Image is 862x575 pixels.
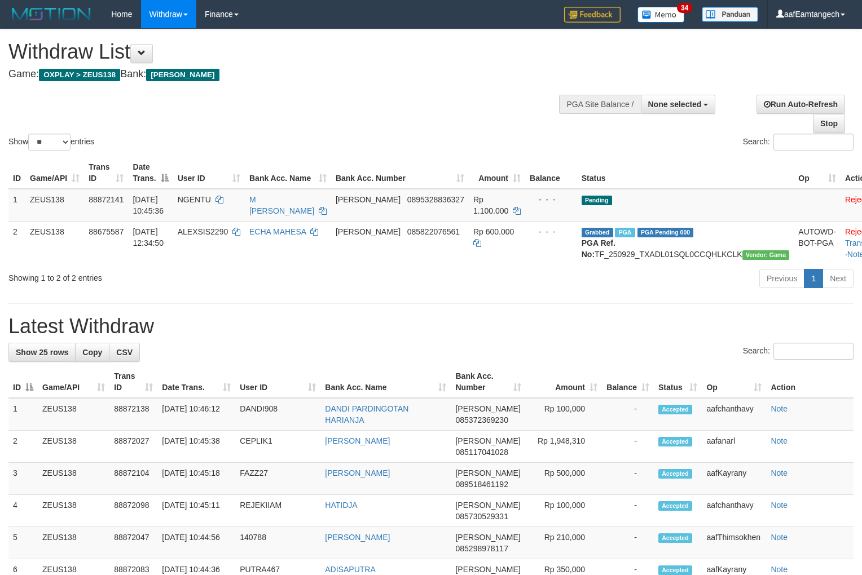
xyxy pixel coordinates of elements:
button: None selected [641,95,716,114]
td: 5 [8,527,38,559]
span: ALEXSIS2290 [178,227,228,236]
td: Rp 500,000 [526,463,602,495]
td: 88872027 [109,431,157,463]
span: NGENTU [178,195,211,204]
td: AUTOWD-BOT-PGA [794,221,841,264]
label: Search: [743,343,854,360]
span: Copy [82,348,102,357]
th: Op: activate to sort column ascending [794,157,841,189]
td: ZEUS138 [38,398,109,431]
span: Accepted [658,469,692,479]
div: - - - [530,194,573,205]
a: M [PERSON_NAME] [249,195,314,215]
span: [DATE] 10:45:36 [133,195,164,215]
a: Note [771,436,788,445]
td: ZEUS138 [38,463,109,495]
span: Copy 0895328836327 to clipboard [407,195,464,204]
img: MOTION_logo.png [8,6,94,23]
span: [PERSON_NAME] [336,195,401,204]
a: Run Auto-Refresh [757,95,845,114]
b: PGA Ref. No: [582,238,615,259]
td: ZEUS138 [25,189,84,222]
th: Amount: activate to sort column ascending [469,157,525,189]
span: [PERSON_NAME] [336,227,401,236]
span: CSV [116,348,133,357]
th: Game/API: activate to sort column ascending [38,366,109,398]
a: Previous [759,269,804,288]
td: Rp 100,000 [526,398,602,431]
input: Search: [773,343,854,360]
span: [PERSON_NAME] [455,501,520,510]
a: [PERSON_NAME] [325,468,390,477]
th: Status: activate to sort column ascending [654,366,702,398]
input: Search: [773,134,854,151]
a: HATIDJA [325,501,357,510]
th: Status [577,157,794,189]
td: aafchanthavy [702,495,766,527]
th: Trans ID: activate to sort column ascending [84,157,128,189]
th: ID [8,157,25,189]
span: [PERSON_NAME] [146,69,219,81]
td: [DATE] 10:45:38 [157,431,235,463]
td: 140788 [235,527,320,559]
td: 1 [8,189,25,222]
td: FAZZ27 [235,463,320,495]
span: OXPLAY > ZEUS138 [39,69,120,81]
img: Button%20Memo.svg [637,7,685,23]
span: [DATE] 12:34:50 [133,227,164,247]
th: Date Trans.: activate to sort column descending [128,157,173,189]
h1: Latest Withdraw [8,315,854,338]
div: PGA Site Balance / [559,95,640,114]
td: CEPLIK1 [235,431,320,463]
td: 3 [8,463,38,495]
select: Showentries [28,134,71,151]
th: Date Trans.: activate to sort column ascending [157,366,235,398]
a: [PERSON_NAME] [325,533,390,542]
td: - [602,463,654,495]
a: 1 [804,269,823,288]
a: Note [771,468,788,477]
td: [DATE] 10:46:12 [157,398,235,431]
span: Copy 085822076561 to clipboard [407,227,460,236]
td: [DATE] 10:44:56 [157,527,235,559]
td: 88872047 [109,527,157,559]
a: Note [771,501,788,510]
a: Note [771,533,788,542]
span: Copy 085298978117 to clipboard [455,544,508,553]
td: aafanarl [702,431,766,463]
td: 1 [8,398,38,431]
td: DANDI908 [235,398,320,431]
td: 2 [8,431,38,463]
span: Rp 600.000 [473,227,514,236]
td: Rp 1,948,310 [526,431,602,463]
a: ADISAPUTRA [325,565,375,574]
th: Bank Acc. Name: activate to sort column ascending [320,366,451,398]
th: Game/API: activate to sort column ascending [25,157,84,189]
td: aafThimsokhen [702,527,766,559]
td: ZEUS138 [38,495,109,527]
span: Show 25 rows [16,348,68,357]
td: TF_250929_TXADL01SQL0CCQHLKCLK [577,221,794,264]
th: User ID: activate to sort column ascending [235,366,320,398]
td: ZEUS138 [38,431,109,463]
td: - [602,398,654,431]
td: 88872138 [109,398,157,431]
span: Copy 085117041028 to clipboard [455,448,508,457]
th: Bank Acc. Number: activate to sort column ascending [331,157,469,189]
span: 88675587 [89,227,124,236]
a: [PERSON_NAME] [325,436,390,445]
span: [PERSON_NAME] [455,533,520,542]
td: ZEUS138 [38,527,109,559]
th: Action [766,366,854,398]
td: [DATE] 10:45:18 [157,463,235,495]
span: Accepted [658,565,692,575]
td: Rp 210,000 [526,527,602,559]
label: Search: [743,134,854,151]
a: Note [771,404,788,413]
a: Copy [75,343,109,362]
th: Trans ID: activate to sort column ascending [109,366,157,398]
span: Copy 085372369230 to clipboard [455,415,508,424]
th: User ID: activate to sort column ascending [173,157,245,189]
th: Op: activate to sort column ascending [702,366,766,398]
td: 88872104 [109,463,157,495]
